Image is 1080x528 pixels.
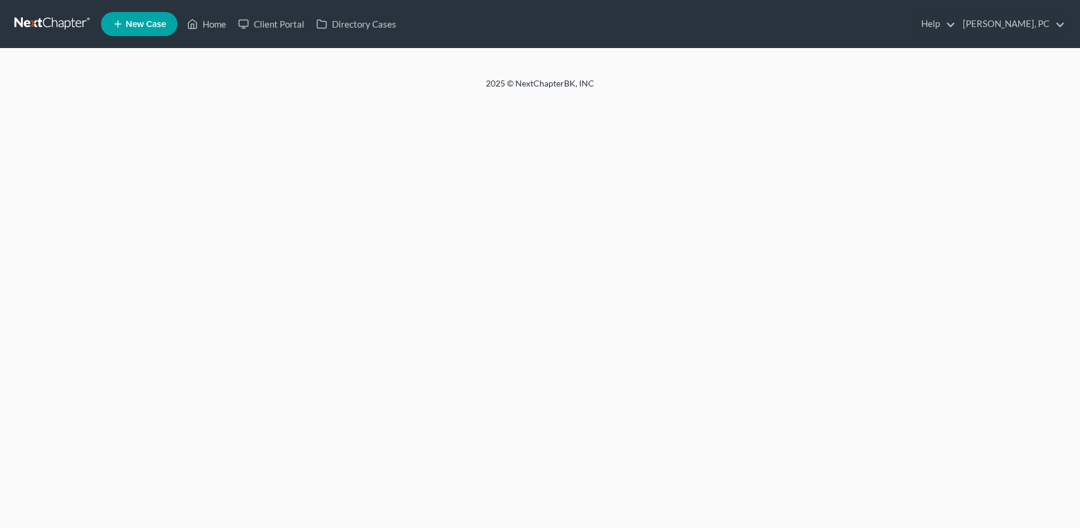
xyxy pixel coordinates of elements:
[957,13,1065,35] a: [PERSON_NAME], PC
[181,13,232,35] a: Home
[197,77,883,99] div: 2025 © NextChapterBK, INC
[232,13,310,35] a: Client Portal
[310,13,402,35] a: Directory Cases
[915,13,956,35] a: Help
[101,12,177,36] new-legal-case-button: New Case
